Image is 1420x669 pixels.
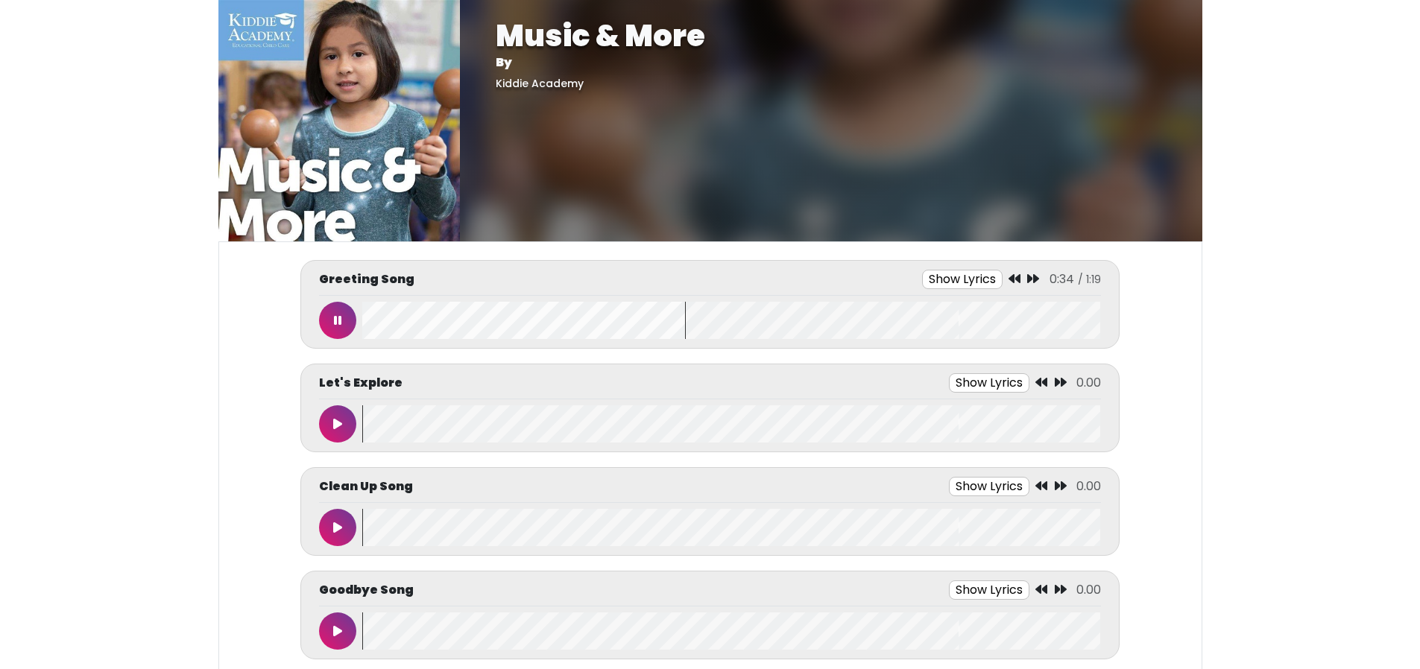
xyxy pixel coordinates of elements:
[1076,478,1101,495] span: 0.00
[319,581,414,599] p: Goodbye Song
[496,54,1167,72] p: By
[496,18,1167,54] h1: Music & More
[319,270,414,288] p: Greeting Song
[319,478,413,495] p: Clean Up Song
[1076,581,1101,598] span: 0.00
[922,270,1003,289] button: Show Lyrics
[1050,270,1074,288] span: 0:34
[319,374,403,392] p: Let's Explore
[949,580,1029,600] button: Show Lyrics
[1078,272,1101,287] span: / 1:19
[1076,374,1101,391] span: 0.00
[496,77,1167,90] h5: Kiddie Academy
[949,373,1029,393] button: Show Lyrics
[949,477,1029,496] button: Show Lyrics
